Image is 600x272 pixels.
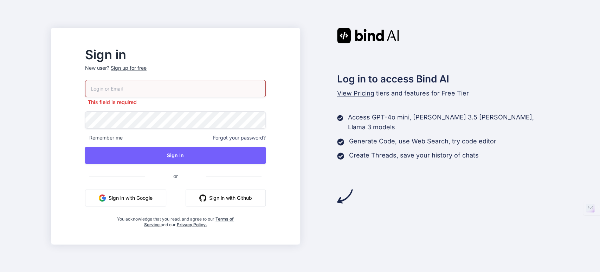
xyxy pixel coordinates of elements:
span: or [145,167,206,185]
p: Access GPT-4o mini, [PERSON_NAME] 3.5 [PERSON_NAME], Llama 3 models [348,112,549,132]
p: This field is required [85,99,266,106]
img: google [99,194,106,202]
input: Login or Email [85,80,266,97]
img: Bind AI logo [337,28,399,43]
span: Forgot your password? [213,134,266,141]
a: Privacy Policy. [177,222,207,227]
span: View Pricing [337,89,374,97]
img: arrow [337,188,353,204]
a: Terms of Service [144,216,234,227]
span: Remember me [85,134,123,141]
p: New user? [85,64,266,80]
h2: Log in to access Bind AI [337,72,549,86]
h2: Sign in [85,49,266,60]
button: Sign in with Github [186,190,266,206]
p: Create Threads, save your history of chats [349,150,479,160]
div: Sign up for free [111,64,147,72]
div: You acknowledge that you read, and agree to our and our [115,212,236,228]
img: github [199,194,206,202]
p: Generate Code, use Web Search, try code editor [349,136,496,146]
button: Sign In [85,147,266,164]
button: Sign in with Google [85,190,166,206]
p: tiers and features for Free Tier [337,88,549,98]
